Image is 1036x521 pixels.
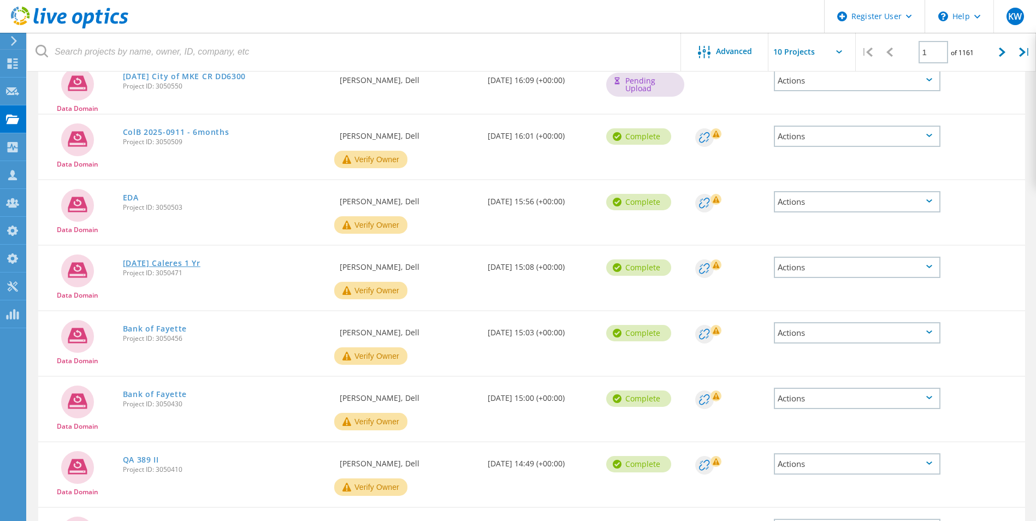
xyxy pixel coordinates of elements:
[123,390,187,398] a: Bank of Fayette
[606,73,684,97] div: Pending Upload
[334,282,407,299] button: Verify Owner
[123,73,246,80] a: [DATE] City of MKE CR DD6300
[123,466,329,473] span: Project ID: 3050410
[57,161,98,168] span: Data Domain
[482,115,601,151] div: [DATE] 16:01 (+00:00)
[606,390,671,407] div: Complete
[606,456,671,472] div: Complete
[716,48,752,55] span: Advanced
[606,194,671,210] div: Complete
[123,83,329,90] span: Project ID: 3050550
[482,246,601,282] div: [DATE] 15:08 (+00:00)
[774,191,940,212] div: Actions
[938,11,948,21] svg: \n
[57,423,98,430] span: Data Domain
[123,401,329,407] span: Project ID: 3050430
[123,259,200,267] a: [DATE] Caleres 1 Yr
[606,325,671,341] div: Complete
[334,180,482,216] div: [PERSON_NAME], Dell
[334,442,482,478] div: [PERSON_NAME], Dell
[482,377,601,413] div: [DATE] 15:00 (+00:00)
[606,259,671,276] div: Complete
[334,115,482,151] div: [PERSON_NAME], Dell
[334,246,482,282] div: [PERSON_NAME], Dell
[774,388,940,409] div: Actions
[57,105,98,112] span: Data Domain
[774,453,940,475] div: Actions
[123,194,139,202] a: EDA
[57,358,98,364] span: Data Domain
[482,59,601,95] div: [DATE] 16:09 (+00:00)
[123,335,329,342] span: Project ID: 3050456
[123,128,229,136] a: ColB 2025-0911 - 6months
[774,70,940,91] div: Actions
[482,311,601,347] div: [DATE] 15:03 (+00:00)
[482,180,601,216] div: [DATE] 15:56 (+00:00)
[334,151,407,168] button: Verify Owner
[334,478,407,496] button: Verify Owner
[57,292,98,299] span: Data Domain
[856,33,878,72] div: |
[1008,12,1022,21] span: KW
[606,128,671,145] div: Complete
[774,257,940,278] div: Actions
[11,23,128,31] a: Live Optics Dashboard
[1014,33,1036,72] div: |
[951,48,974,57] span: of 1161
[774,322,940,344] div: Actions
[334,347,407,365] button: Verify Owner
[123,270,329,276] span: Project ID: 3050471
[123,456,159,464] a: QA 389 II
[57,489,98,495] span: Data Domain
[334,311,482,347] div: [PERSON_NAME], Dell
[334,413,407,430] button: Verify Owner
[482,442,601,478] div: [DATE] 14:49 (+00:00)
[774,126,940,147] div: Actions
[123,204,329,211] span: Project ID: 3050503
[27,33,682,71] input: Search projects by name, owner, ID, company, etc
[57,227,98,233] span: Data Domain
[123,139,329,145] span: Project ID: 3050509
[334,377,482,413] div: [PERSON_NAME], Dell
[334,59,482,95] div: [PERSON_NAME], Dell
[123,325,187,333] a: Bank of Fayette
[334,216,407,234] button: Verify Owner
